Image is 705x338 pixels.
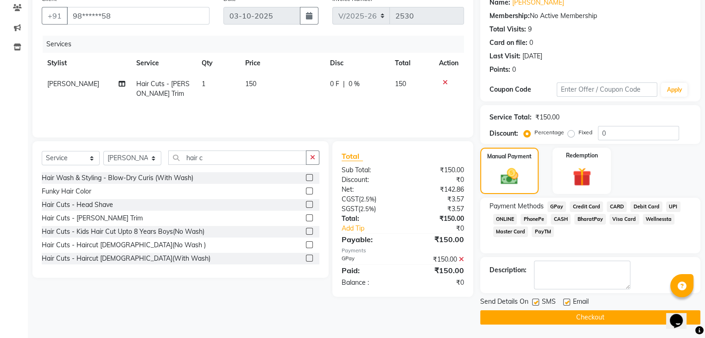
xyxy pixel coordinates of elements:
div: Hair Cuts - Haircut [DEMOGRAPHIC_DATA](With Wash) [42,254,210,263]
div: ₹0 [403,278,471,288]
label: Manual Payment [487,152,532,161]
span: CASH [551,214,571,225]
img: _cash.svg [495,166,524,187]
button: Apply [661,83,687,97]
span: Email [573,297,589,308]
div: ( ) [335,204,403,214]
div: Hair Cuts - Haircut [DEMOGRAPHIC_DATA](No Wash ) [42,240,206,250]
div: ₹0 [414,224,470,233]
span: 0 % [349,79,360,89]
span: Debit Card [630,201,662,212]
span: Visa Card [610,214,639,225]
div: Card on file: [489,38,527,48]
span: Total [342,151,363,161]
span: Hair Cuts - [PERSON_NAME] Trim [136,80,190,98]
div: 9 [528,25,532,34]
span: [PERSON_NAME] [47,80,99,88]
input: Search or Scan [168,150,306,165]
div: Total Visits: [489,25,526,34]
span: Credit Card [570,201,603,212]
label: Percentage [534,128,564,137]
div: 0 [529,38,533,48]
div: Payments [342,247,464,255]
div: Hair Cuts - [PERSON_NAME] Trim [42,213,143,223]
iframe: chat widget [666,301,696,329]
div: ₹150.00 [403,265,471,276]
div: Balance : [335,278,403,288]
div: ₹3.57 [403,204,471,214]
img: _gift.svg [567,165,597,188]
th: Price [240,53,324,74]
span: Send Details On [480,297,528,308]
span: SMS [542,297,556,308]
div: ₹150.00 [403,165,471,175]
div: 0 [512,65,516,75]
div: ₹0 [403,175,471,185]
div: ₹142.86 [403,185,471,194]
th: Action [433,53,464,74]
span: 150 [245,80,256,88]
div: ( ) [335,194,403,204]
div: ₹150.00 [535,113,559,122]
div: ₹150.00 [403,255,471,264]
div: Hair Wash & Styling - Blow-Dry Curis (With Wash) [42,173,193,183]
span: Master Card [493,226,528,237]
div: Membership: [489,11,530,21]
div: Discount: [335,175,403,185]
div: Total: [335,214,403,224]
div: Paid: [335,265,403,276]
span: 2.5% [360,205,374,213]
span: Wellnessta [643,214,675,225]
input: Search by Name/Mobile/Email/Code [67,7,210,25]
div: Last Visit: [489,51,521,61]
th: Stylist [42,53,131,74]
span: ONLINE [493,214,517,225]
div: Discount: [489,129,518,138]
span: 0 F [330,79,339,89]
button: Checkout [480,310,700,325]
div: [DATE] [522,51,542,61]
div: ₹3.57 [403,194,471,204]
span: CGST [342,195,359,203]
div: Coupon Code [489,85,557,94]
span: GPay [547,201,566,212]
div: Funky Hair Color [42,187,91,196]
th: Disc [324,53,389,74]
span: 1 [202,80,205,88]
span: PhonePe [521,214,547,225]
span: 2.5% [361,195,375,203]
span: UPI [666,201,680,212]
span: 150 [395,80,406,88]
div: GPay [335,255,403,264]
span: PayTM [532,226,554,237]
label: Fixed [578,128,592,137]
th: Total [389,53,433,74]
div: Services [43,36,471,53]
div: Sub Total: [335,165,403,175]
span: | [343,79,345,89]
div: Hair Cuts - Head Shave [42,200,113,210]
div: Hair Cuts - Kids Hair Cut Upto 8 Years Boys(No Wash) [42,227,204,237]
a: Add Tip [335,224,414,233]
div: Description: [489,265,527,275]
th: Qty [196,53,240,74]
div: Service Total: [489,113,532,122]
div: ₹150.00 [403,214,471,224]
th: Service [131,53,196,74]
div: Net: [335,185,403,194]
div: ₹150.00 [403,234,471,245]
span: Payment Methods [489,201,544,211]
span: CARD [607,201,627,212]
input: Enter Offer / Coupon Code [557,82,658,97]
div: Points: [489,65,510,75]
label: Redemption [566,151,598,160]
span: SGST [342,205,358,213]
span: BharatPay [574,214,606,225]
div: Payable: [335,234,403,245]
div: No Active Membership [489,11,691,21]
button: +91 [42,7,68,25]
